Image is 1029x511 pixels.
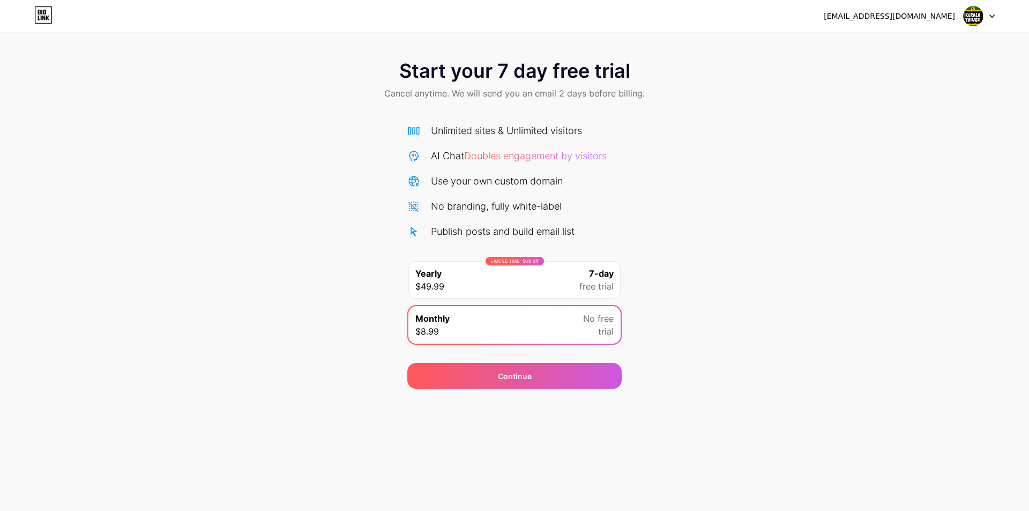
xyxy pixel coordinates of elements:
div: LIMITED TIME : 50% off [486,257,544,265]
span: free trial [579,280,614,293]
div: Use your own custom domain [431,174,563,188]
div: Unlimited sites & Unlimited visitors [431,123,582,138]
span: Doubles engagement by visitors [464,150,607,161]
span: $49.99 [415,280,444,293]
span: Cancel anytime. We will send you an email 2 days before billing. [384,87,645,100]
span: Monthly [415,312,450,325]
div: [EMAIL_ADDRESS][DOMAIN_NAME] [824,11,955,22]
img: keralathingz [963,6,983,26]
div: No branding, fully white-label [431,199,562,213]
span: $8.99 [415,325,439,338]
span: Yearly [415,267,442,280]
span: No free [583,312,614,325]
div: Continue [498,371,532,382]
span: trial [598,325,614,338]
span: Start your 7 day free trial [399,60,630,82]
div: AI Chat [431,149,607,163]
span: 7-day [589,267,614,280]
div: Publish posts and build email list [431,224,575,239]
